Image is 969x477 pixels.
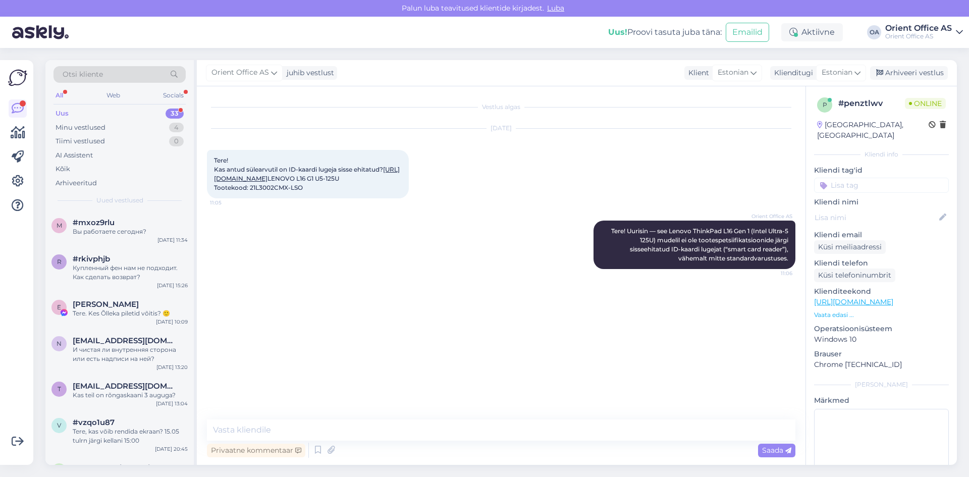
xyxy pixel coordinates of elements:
p: Kliendi tag'id [814,165,949,176]
span: n [57,340,62,347]
div: Arhiveeri vestlus [870,66,948,80]
div: Kõik [56,164,70,174]
div: OA [867,25,881,39]
div: Küsi telefoninumbrit [814,269,895,282]
div: Kas teil on rõngaskaani 3 auguga? [73,391,188,400]
div: [PERSON_NAME] [814,380,949,389]
span: #rkivphjb [73,254,110,263]
div: Privaatne kommentaar [207,444,305,457]
div: Arhiveeritud [56,178,97,188]
div: [DATE] 13:04 [156,400,188,407]
input: Lisa tag [814,178,949,193]
span: Tere! Uurisin — see Lenovo ThinkPad L16 Gen 1 (Intel Ultra-5 125U) mudelil ei ole tootespetsiifik... [611,227,790,262]
span: Eva-Maria Virnas [73,300,139,309]
div: 0 [169,136,184,146]
span: Audu Gombi Gombi [73,463,150,472]
span: p [823,101,827,109]
div: Kliendi info [814,150,949,159]
div: [DATE] 11:34 [157,236,188,244]
span: t [58,385,61,393]
p: Vaata edasi ... [814,310,949,320]
a: Orient Office ASOrient Office AS [885,24,963,40]
span: natalyamam3@gmail.com [73,336,178,345]
div: Orient Office AS [885,24,952,32]
div: Uus [56,109,69,119]
p: Brauser [814,349,949,359]
p: Kliendi email [814,230,949,240]
span: v [57,421,61,429]
div: All [53,89,65,102]
span: Saada [762,446,791,455]
div: Вы работаете сегодня? [73,227,188,236]
a: [URL][DOMAIN_NAME] [814,297,893,306]
div: Tiimi vestlused [56,136,105,146]
div: AI Assistent [56,150,93,161]
span: Orient Office AS [751,213,792,220]
div: Купленный фен нам не подходит. Как сделать возврат? [73,263,188,282]
span: Tere! Kas antud sülearvutil on ID-kaardi lugeja sisse ehitatud? LENOVO L16 G1 U5-125U Tootekood: ... [214,156,400,191]
div: 33 [166,109,184,119]
div: Küsi meiliaadressi [814,240,886,254]
div: juhib vestlust [283,68,334,78]
img: Askly Logo [8,68,27,87]
p: Windows 10 [814,334,949,345]
div: [DATE] [207,124,795,133]
span: Uued vestlused [96,196,143,205]
div: 4 [169,123,184,133]
span: r [57,258,62,266]
div: Klient [684,68,709,78]
span: Online [905,98,946,109]
p: Kliendi telefon [814,258,949,269]
p: Klienditeekond [814,286,949,297]
div: [DATE] 20:45 [155,445,188,453]
div: Tere, kas võib rendida ekraan? 15.05 tulrn järgi kellani 15:00 [73,427,188,445]
span: Luba [544,4,567,13]
div: [DATE] 10:09 [156,318,188,326]
p: Chrome [TECHNICAL_ID] [814,359,949,370]
span: #vzqo1u87 [73,418,115,427]
p: Operatsioonisüsteem [814,324,949,334]
div: [GEOGRAPHIC_DATA], [GEOGRAPHIC_DATA] [817,120,929,141]
span: Estonian [822,67,852,78]
div: Socials [161,89,186,102]
b: Uus! [608,27,627,37]
div: Proovi tasuta juba täna: [608,26,722,38]
div: [DATE] 15:26 [157,282,188,289]
input: Lisa nimi [815,212,937,223]
span: Estonian [718,67,748,78]
span: Otsi kliente [63,69,103,80]
div: Vestlus algas [207,102,795,112]
div: # penztlwv [838,97,905,110]
div: Orient Office AS [885,32,952,40]
span: 11:05 [210,199,248,206]
p: Märkmed [814,395,949,406]
span: m [57,222,62,229]
span: 11:06 [755,270,792,277]
p: Kliendi nimi [814,197,949,207]
div: Tere. Kes Õlleka piletid võitis? 🙂 [73,309,188,318]
div: Minu vestlused [56,123,105,133]
button: Emailid [726,23,769,42]
div: [DATE] 13:20 [156,363,188,371]
div: И чистая ли внутренняя сторона или есть надписи на ней? [73,345,188,363]
div: Klienditugi [770,68,813,78]
span: #mxoz9rlu [73,218,115,227]
span: E [57,303,61,311]
span: Orient Office AS [211,67,269,78]
div: Web [104,89,122,102]
div: Aktiivne [781,23,843,41]
span: timakova.katrin@gmail.com [73,382,178,391]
